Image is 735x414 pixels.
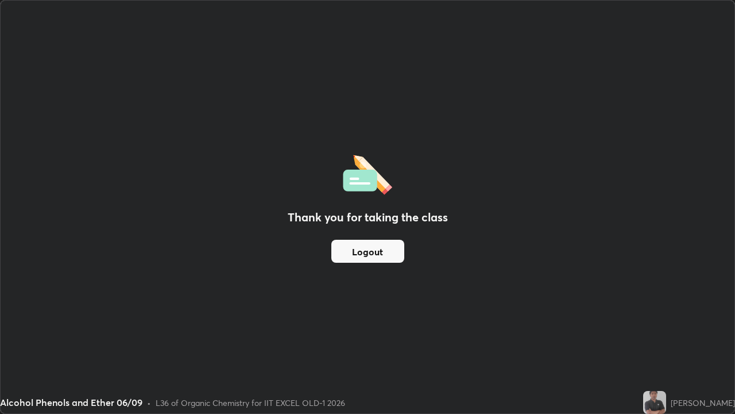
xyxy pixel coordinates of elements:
h2: Thank you for taking the class [288,209,448,226]
div: L36 of Organic Chemistry for IIT EXCEL OLD-1 2026 [156,397,345,409]
img: offlineFeedback.1438e8b3.svg [343,151,392,195]
button: Logout [331,240,404,263]
img: fc3e8d29f02343ad861eeaeadd1832a7.jpg [643,391,666,414]
div: [PERSON_NAME] [671,397,735,409]
div: • [147,397,151,409]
